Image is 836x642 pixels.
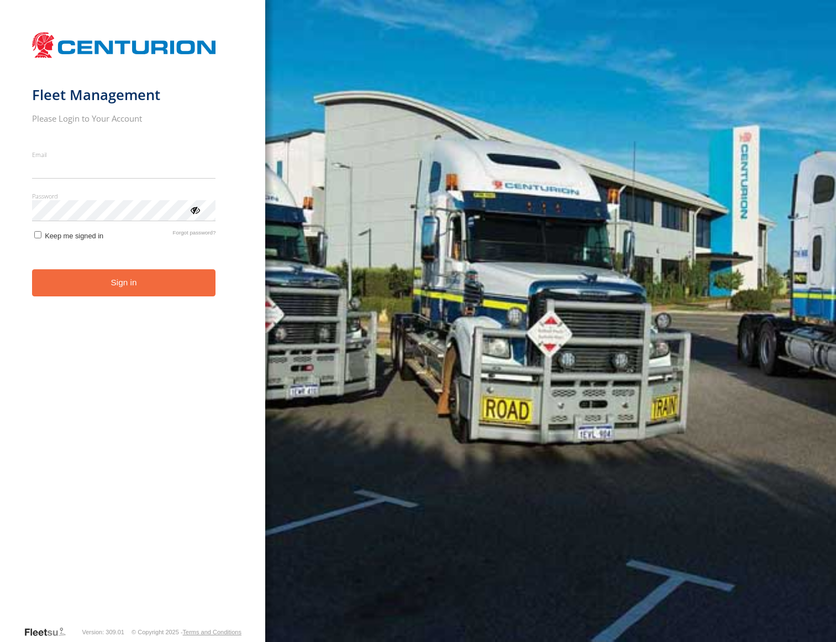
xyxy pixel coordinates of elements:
[32,269,216,296] button: Sign in
[24,627,75,638] a: Visit our Website
[82,629,124,635] div: Version: 309.01
[173,229,216,240] a: Forgot password?
[32,86,216,104] h1: Fleet Management
[32,150,216,159] label: Email
[189,204,200,215] div: ViewPassword
[183,629,241,635] a: Terms and Conditions
[32,192,216,200] label: Password
[34,231,41,238] input: Keep me signed in
[45,232,103,240] span: Keep me signed in
[32,27,234,625] form: main
[32,31,216,59] img: Centurion Transport
[32,113,216,124] h2: Please Login to Your Account
[132,629,241,635] div: © Copyright 2025 -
